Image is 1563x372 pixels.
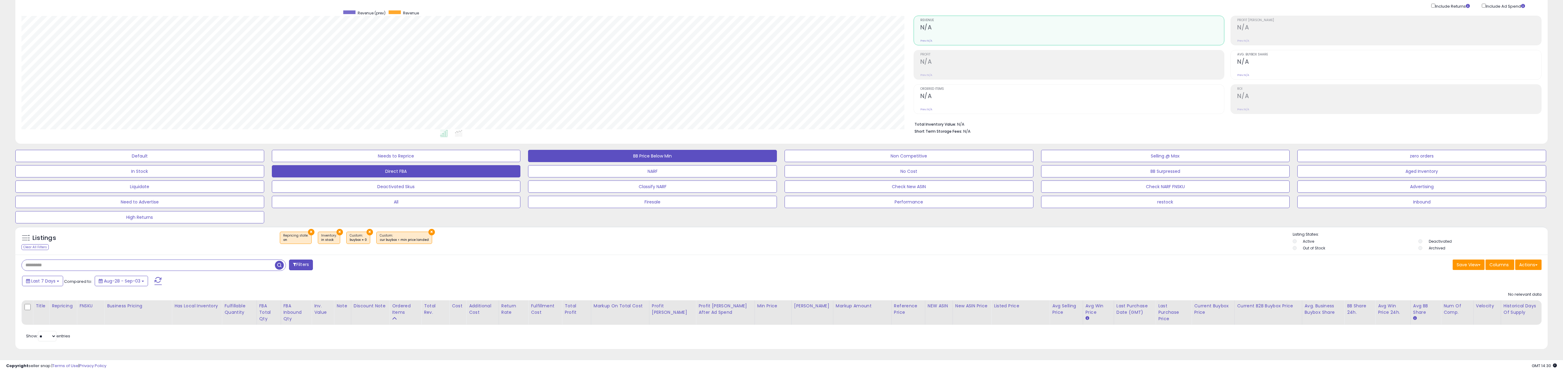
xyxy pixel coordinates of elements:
[1443,303,1470,316] div: Num of Comp.
[424,303,447,316] div: Total Rev.
[172,300,222,325] th: CSV column name: cust_attr_2_Has Local Inventory
[1453,260,1485,270] button: Save View
[358,10,386,16] span: Revenue (prev)
[698,303,752,316] div: Profit [PERSON_NAME] After Ad Spend
[79,363,106,369] a: Privacy Policy
[452,303,464,309] div: Cost
[1429,239,1452,244] label: Deactivated
[403,10,419,16] span: Revenue
[272,180,521,193] button: Deactivated Skus
[1413,316,1417,321] small: Avg BB Share.
[1427,2,1477,9] div: Include Returns
[1086,303,1111,316] div: Avg Win Price
[1504,303,1539,316] div: Historical Days Of Supply
[1297,150,1546,162] button: zero orders
[785,165,1033,177] button: No Cost
[22,276,63,286] button: Last 7 Days
[283,303,309,322] div: FBA inbound Qty
[289,260,313,270] button: Filters
[591,300,649,325] th: The percentage added to the cost of goods (COGS) that forms the calculator for Min & Max prices.
[95,276,148,286] button: Aug-28 - Sep-03
[1347,303,1373,316] div: BB Share 24h.
[52,363,78,369] a: Terms of Use
[953,300,991,325] th: CSV column name: cust_attr_1_New ASIN Price
[1237,93,1541,101] h2: N/A
[794,303,831,309] div: [PERSON_NAME]
[894,303,922,316] div: Reference Price
[785,150,1033,162] button: Non Competitive
[272,165,521,177] button: Direct FBA
[1237,108,1249,111] small: Prev: N/A
[1297,196,1546,208] button: Inbound
[104,278,140,284] span: Aug-28 - Sep-03
[531,303,559,316] div: Fulfillment Cost
[1041,150,1290,162] button: Selling @ Max
[15,196,264,208] button: Need to Advertise
[392,303,419,316] div: Ordered Items
[321,233,337,242] span: Inventory :
[565,303,588,316] div: Total Profit
[1237,58,1541,66] h2: N/A
[380,233,429,242] span: Custom:
[1305,303,1342,316] div: Avg. Business Buybox Share
[174,303,219,309] div: Has Local Inventory
[1237,19,1541,22] span: Profit [PERSON_NAME]
[52,303,74,309] div: Repricing
[1158,303,1189,322] div: Last Purchase Price
[308,229,314,235] button: ×
[1041,196,1290,208] button: restock
[1303,245,1325,251] label: Out of Stock
[224,303,254,316] div: Fulfillable Quantity
[1489,262,1509,268] span: Columns
[836,303,889,309] div: Markup Amount
[528,180,777,193] button: Classify NARF
[594,303,647,309] div: Markup on Total Cost
[915,122,956,127] b: Total Inventory Value:
[501,303,526,316] div: Return Rate
[1485,260,1514,270] button: Columns
[64,279,92,284] span: Compared to:
[337,303,348,309] div: Note
[785,180,1033,193] button: Check New ASIN
[15,211,264,223] button: High Returns
[428,229,435,235] button: ×
[15,150,264,162] button: Default
[469,303,496,316] div: Additional Cost
[652,303,693,316] div: Profit [PERSON_NAME]
[15,165,264,177] button: In Stock
[1237,73,1249,77] small: Prev: N/A
[272,196,521,208] button: All
[1303,239,1314,244] label: Active
[1194,303,1232,316] div: Current Buybox Price
[36,303,47,309] div: Title
[1413,303,1439,316] div: Avg BB Share
[920,108,932,111] small: Prev: N/A
[367,229,373,235] button: ×
[915,120,1537,127] li: N/A
[314,303,331,316] div: Inv. value
[1378,303,1408,316] div: Avg Win Price 24h.
[337,229,343,235] button: ×
[272,150,521,162] button: Needs to Reprice
[1086,316,1089,321] small: Avg Win Price.
[1116,303,1153,316] div: Last Purchase Date (GMT)
[107,303,169,309] div: Business Pricing
[21,244,49,250] div: Clear All Filters
[1237,87,1541,91] span: ROI
[1297,165,1546,177] button: Aged Inventory
[928,303,950,309] div: NEW ASIN
[1237,39,1249,43] small: Prev: N/A
[1477,2,1535,9] div: Include Ad Spend
[354,303,387,309] div: Discount Note
[925,300,953,325] th: CSV column name: cust_attr_3_NEW ASIN
[1237,24,1541,32] h2: N/A
[351,300,389,325] th: CSV column name: cust_attr_5_Discount Note
[1297,180,1546,193] button: Advertising
[528,150,777,162] button: BB Price Below Min
[1293,232,1548,237] p: Listing States:
[963,128,971,134] span: N/A
[1508,292,1542,298] div: No relevant data
[1237,303,1299,309] div: Current B2B Buybox Price
[32,234,56,242] h5: Listings
[920,24,1224,32] h2: N/A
